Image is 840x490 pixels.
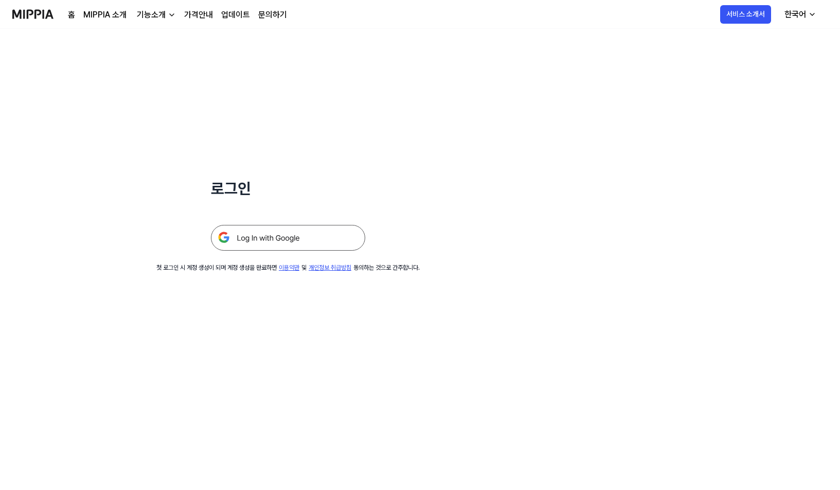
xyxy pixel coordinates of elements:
a: 홈 [68,9,75,21]
button: 기능소개 [135,9,176,21]
button: 한국어 [776,4,823,25]
div: 기능소개 [135,9,168,21]
div: 첫 로그인 시 계정 생성이 되며 계정 생성을 완료하면 및 동의하는 것으로 간주합니다. [156,263,420,272]
a: 이용약관 [279,264,299,271]
a: 문의하기 [258,9,287,21]
a: 개인정보 취급방침 [309,264,351,271]
img: 구글 로그인 버튼 [211,225,365,251]
a: 가격안내 [184,9,213,21]
div: 한국어 [782,8,808,21]
button: 서비스 소개서 [720,5,771,24]
img: down [168,11,176,19]
a: 업데이트 [221,9,250,21]
h1: 로그인 [211,177,365,200]
a: MIPPIA 소개 [83,9,127,21]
